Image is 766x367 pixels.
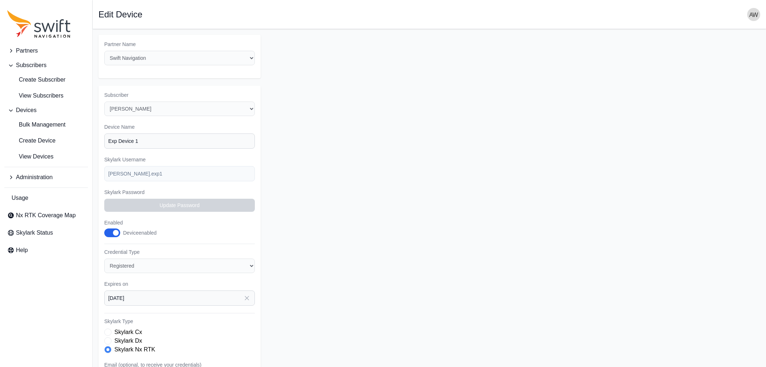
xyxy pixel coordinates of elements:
[104,51,255,65] select: Partner Name
[104,248,255,256] label: Credential Type
[104,41,255,48] label: Partner Name
[4,103,88,117] button: Devices
[747,8,760,21] img: user photo
[104,280,255,288] label: Expires on
[114,345,155,354] label: Skylark Nx RTK
[104,166,255,181] input: example-user
[4,117,88,132] a: Bulk Management
[4,73,88,87] a: Create Subscriber
[4,58,88,73] button: Subscribers
[4,191,88,205] a: Usage
[104,290,255,306] input: YYYY-MM-DD
[7,136,55,145] span: Create Device
[4,88,88,103] a: View Subscribers
[16,228,53,237] span: Skylark Status
[104,189,255,196] label: Skylark Password
[104,318,255,325] label: Skylark Type
[16,173,52,182] span: Administration
[7,120,66,129] span: Bulk Management
[104,199,255,212] button: Update Password
[7,91,63,100] span: View Subscribers
[16,46,38,55] span: Partners
[7,152,54,161] span: View Devices
[4,170,88,185] button: Administration
[12,194,28,202] span: Usage
[104,156,255,163] label: Skylark Username
[104,219,164,226] label: Enabled
[104,91,255,99] label: Subscriber
[114,328,142,337] label: Skylark Cx
[104,123,255,131] label: Device Name
[7,75,66,84] span: Create Subscriber
[16,246,28,255] span: Help
[4,133,88,148] a: Create Device
[4,226,88,240] a: Skylark Status
[16,106,37,115] span: Devices
[104,133,255,149] input: Device #01
[16,211,76,220] span: Nx RTK Coverage Map
[4,149,88,164] a: View Devices
[104,102,255,116] select: Subscriber
[4,243,88,257] a: Help
[104,328,255,354] div: Skylark Type
[123,229,157,236] div: Device enabled
[98,10,142,19] h1: Edit Device
[4,44,88,58] button: Partners
[4,208,88,223] a: Nx RTK Coverage Map
[114,337,142,345] label: Skylark Dx
[16,61,46,70] span: Subscribers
